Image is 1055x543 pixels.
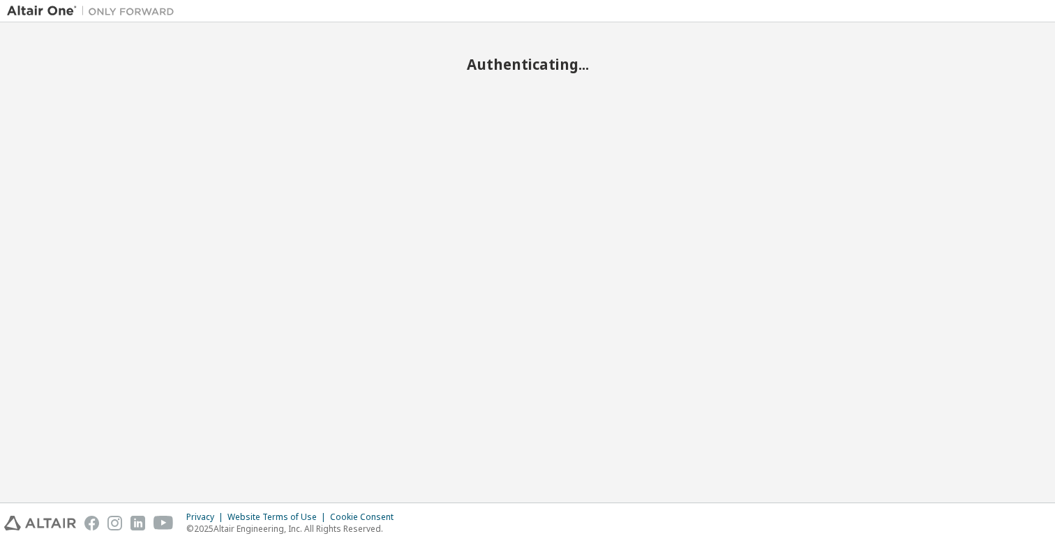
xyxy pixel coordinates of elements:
[227,512,330,523] div: Website Terms of Use
[330,512,402,523] div: Cookie Consent
[186,512,227,523] div: Privacy
[107,516,122,530] img: instagram.svg
[4,516,76,530] img: altair_logo.svg
[7,4,181,18] img: Altair One
[84,516,99,530] img: facebook.svg
[7,55,1048,73] h2: Authenticating...
[130,516,145,530] img: linkedin.svg
[186,523,402,535] p: © 2025 Altair Engineering, Inc. All Rights Reserved.
[154,516,174,530] img: youtube.svg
